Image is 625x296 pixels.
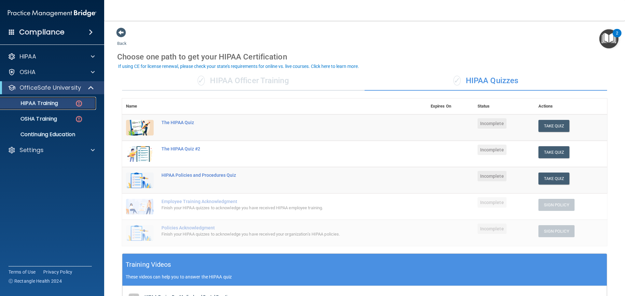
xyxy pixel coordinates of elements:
[427,98,474,114] th: Expires On
[8,53,95,60] a: HIPAA
[4,116,57,122] p: OSHA Training
[478,197,507,208] span: Incomplete
[365,71,607,91] div: HIPAA Quizzes
[20,53,36,60] p: HIPAA
[8,7,96,20] img: PMB logo
[599,29,618,48] button: Open Resource Center, 2 new notifications
[478,118,507,129] span: Incomplete
[122,71,365,91] div: HIPAA Officer Training
[8,278,62,284] span: Ⓒ Rectangle Health 2024
[478,224,507,234] span: Incomplete
[453,76,461,85] span: ✓
[161,173,394,178] div: HIPAA Policies and Procedures Quiz
[478,171,507,181] span: Incomplete
[161,225,394,230] div: Policies Acknowledgment
[4,131,93,138] p: Continuing Education
[20,146,44,154] p: Settings
[538,146,570,158] button: Take Quiz
[75,115,83,123] img: danger-circle.6113f641.png
[535,98,607,114] th: Actions
[198,76,205,85] span: ✓
[512,250,617,276] iframe: Drift Widget Chat Controller
[126,274,604,279] p: These videos can help you to answer the HIPAA quiz
[8,269,35,275] a: Terms of Use
[20,68,36,76] p: OSHA
[161,146,394,151] div: The HIPAA Quiz #2
[118,64,359,69] div: If using CE for license renewal, please check your state's requirements for online vs. live cours...
[122,98,158,114] th: Name
[538,120,570,132] button: Take Quiz
[19,28,64,37] h4: Compliance
[4,100,58,107] p: HIPAA Training
[474,98,535,114] th: Status
[478,145,507,155] span: Incomplete
[117,47,612,66] div: Choose one path to get your HIPAA Certification
[161,120,394,125] div: The HIPAA Quiz
[161,199,394,204] div: Employee Training Acknowledgment
[161,230,394,238] div: Finish your HIPAA quizzes to acknowledge you have received your organization’s HIPAA policies.
[8,84,94,92] a: OfficeSafe University
[538,199,575,211] button: Sign Policy
[117,63,360,70] button: If using CE for license renewal, please check your state's requirements for online vs. live cours...
[538,225,575,237] button: Sign Policy
[538,173,570,185] button: Take Quiz
[20,84,81,92] p: OfficeSafe University
[75,99,83,108] img: danger-circle.6113f641.png
[117,33,127,46] a: Back
[8,146,95,154] a: Settings
[8,68,95,76] a: OSHA
[616,33,618,42] div: 2
[43,269,73,275] a: Privacy Policy
[126,259,171,270] h5: Training Videos
[161,204,394,212] div: Finish your HIPAA quizzes to acknowledge you have received HIPAA employee training.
